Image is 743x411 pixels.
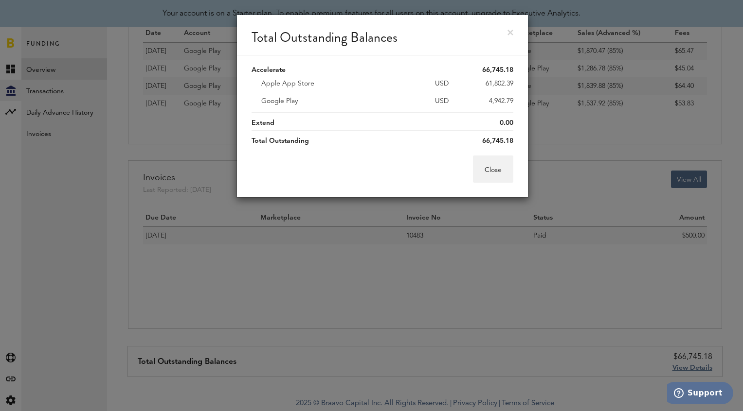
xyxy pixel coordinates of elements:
[252,118,274,128] div: Extend
[667,382,733,406] iframe: Opens a widget where you can find more information
[237,15,528,55] div: Total Outstanding Balances
[252,75,409,92] td: Apple App Store
[252,118,513,128] div: 0.00
[252,65,286,75] div: Accelerate
[252,136,513,146] div: 66,745.18
[252,65,513,75] div: 66,745.18
[473,155,513,183] button: Close
[252,92,409,110] td: Google Play
[408,75,461,92] td: USD
[461,92,513,110] td: 4,942.79
[408,92,461,110] td: USD
[252,136,309,146] div: Total Outstanding
[461,75,513,92] td: 61,802.39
